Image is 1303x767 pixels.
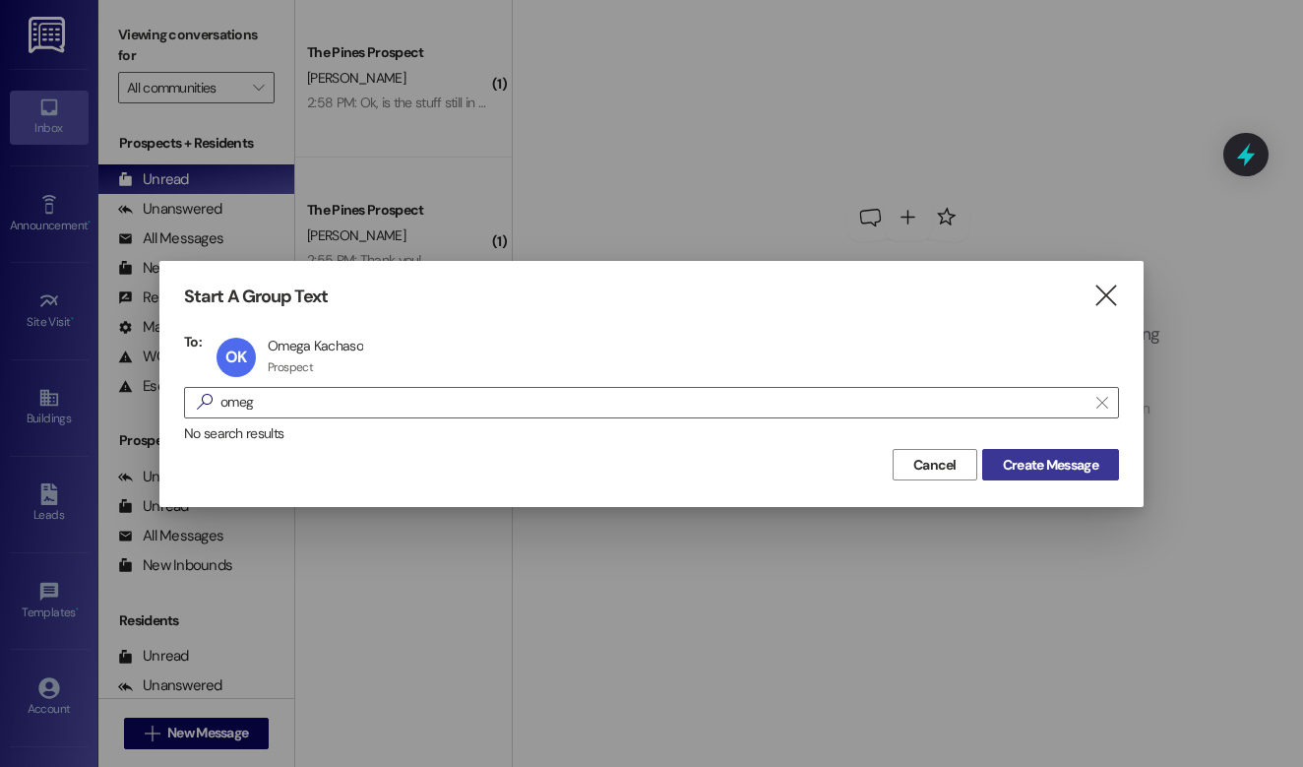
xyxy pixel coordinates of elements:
[220,389,1086,416] input: Search for any contact or apartment
[1086,388,1118,417] button: Clear text
[1096,395,1107,411] i: 
[913,455,957,476] span: Cancel
[1003,455,1098,476] span: Create Message
[893,449,977,480] button: Cancel
[982,449,1119,480] button: Create Message
[184,423,1119,444] div: No search results
[225,347,246,367] span: OK
[1092,286,1119,306] i: 
[268,359,313,375] div: Prospect
[268,337,363,354] div: Omega Kachaso
[184,333,202,351] h3: To:
[184,286,328,308] h3: Start A Group Text
[189,392,220,413] i: 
